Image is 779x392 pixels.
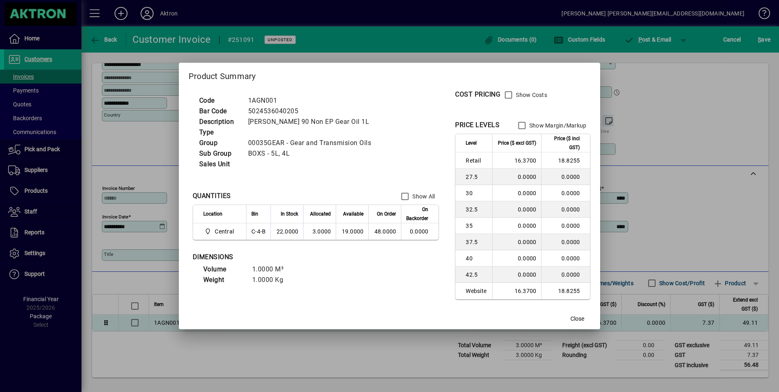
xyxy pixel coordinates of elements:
[466,271,487,279] span: 42.5
[514,91,547,99] label: Show Costs
[541,201,590,218] td: 0.0000
[492,152,541,169] td: 16.3700
[203,209,222,218] span: Location
[248,264,297,275] td: 1.0000 M³
[541,152,590,169] td: 18.8255
[343,209,363,218] span: Available
[528,121,587,130] label: Show Margin/Markup
[179,63,601,86] h2: Product Summary
[244,148,381,159] td: BOXS - 5L, 4L
[492,250,541,266] td: 0.0000
[374,228,396,235] span: 48.0000
[541,266,590,283] td: 0.0000
[455,90,500,99] div: COST PRICING
[195,148,244,159] td: Sub Group
[195,95,244,106] td: Code
[406,205,428,223] span: On Backorder
[498,139,536,148] span: Price ($ excl GST)
[244,117,381,127] td: [PERSON_NAME] 90 Non EP Gear Oil 1L
[455,120,500,130] div: PRICE LEVELS
[541,169,590,185] td: 0.0000
[195,138,244,148] td: Group
[466,222,487,230] span: 35
[199,275,248,285] td: Weight
[199,264,248,275] td: Volume
[546,134,580,152] span: Price ($ incl GST)
[492,185,541,201] td: 0.0000
[466,238,487,246] span: 37.5
[541,283,590,299] td: 18.8255
[411,192,435,200] label: Show All
[466,189,487,197] span: 30
[564,311,590,326] button: Close
[466,287,487,295] span: Website
[281,209,298,218] span: In Stock
[492,201,541,218] td: 0.0000
[541,218,590,234] td: 0.0000
[377,209,396,218] span: On Order
[244,95,381,106] td: 1AGN001
[248,275,297,285] td: 1.0000 Kg
[244,138,381,148] td: 00035GEAR - Gear and Transmision Oils
[193,252,396,262] div: DIMENSIONS
[244,106,381,117] td: 5024536040205
[195,159,244,170] td: Sales Unit
[246,223,271,240] td: C-4-B
[195,117,244,127] td: Description
[570,315,584,323] span: Close
[195,106,244,117] td: Bar Code
[203,227,237,236] span: Central
[492,266,541,283] td: 0.0000
[492,283,541,299] td: 16.3700
[541,234,590,250] td: 0.0000
[466,156,487,165] span: Retail
[271,223,303,240] td: 22.0000
[401,223,438,240] td: 0.0000
[215,227,234,236] span: Central
[336,223,368,240] td: 19.0000
[466,205,487,214] span: 32.5
[541,185,590,201] td: 0.0000
[492,234,541,250] td: 0.0000
[195,127,244,138] td: Type
[466,139,477,148] span: Level
[466,173,487,181] span: 27.5
[193,191,231,201] div: QUANTITIES
[310,209,331,218] span: Allocated
[251,209,258,218] span: Bin
[466,254,487,262] span: 40
[303,223,336,240] td: 3.0000
[492,169,541,185] td: 0.0000
[541,250,590,266] td: 0.0000
[492,218,541,234] td: 0.0000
